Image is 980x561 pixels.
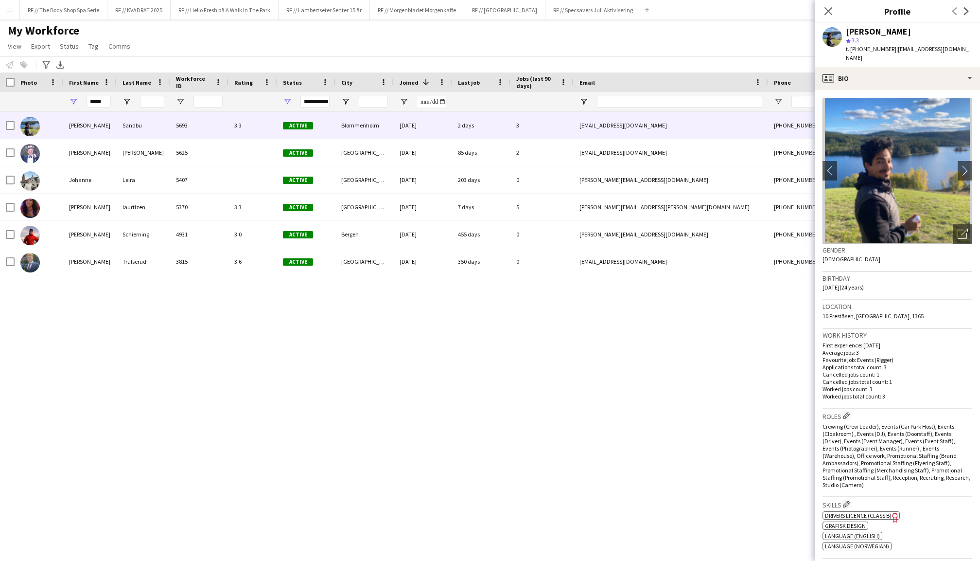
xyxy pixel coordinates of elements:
[394,166,452,193] div: [DATE]
[117,112,170,139] div: Sandbu
[176,97,185,106] button: Open Filter Menu
[825,522,866,529] span: Grafisk design
[170,221,228,248] div: 4931
[170,248,228,275] div: 3815
[63,112,117,139] div: [PERSON_NAME]
[341,97,350,106] button: Open Filter Menu
[117,194,170,220] div: laurtizen
[87,96,111,108] input: First Name Filter Input
[452,166,510,193] div: 203 days
[105,40,134,53] a: Comms
[335,248,394,275] div: [GEOGRAPHIC_DATA]
[516,75,556,90] span: Jobs (last 90 days)
[597,96,762,108] input: Email Filter Input
[822,98,972,244] img: Crew avatar or photo
[176,75,211,90] span: Workforce ID
[822,312,924,320] span: 10 Preståsen, [GEOGRAPHIC_DATA], 1365
[574,112,768,139] div: [EMAIL_ADDRESS][DOMAIN_NAME]
[394,112,452,139] div: [DATE]
[170,139,228,166] div: 5625
[774,97,783,106] button: Open Filter Menu
[510,112,574,139] div: 3
[117,221,170,248] div: Schierning
[768,139,892,166] div: [PHONE_NUMBER]
[140,96,164,108] input: Last Name Filter Input
[822,246,972,254] h3: Gender
[574,248,768,275] div: [EMAIL_ADDRESS][DOMAIN_NAME]
[825,512,892,519] span: Drivers Licence (Class B)
[815,5,980,18] h3: Profile
[574,139,768,166] div: [EMAIL_ADDRESS][DOMAIN_NAME]
[228,221,277,248] div: 3.0
[768,194,892,220] div: [PHONE_NUMBER]
[335,221,394,248] div: Bergen
[510,139,574,166] div: 2
[822,342,972,349] p: First experience: [DATE]
[283,204,313,211] span: Active
[458,79,480,86] span: Last job
[20,171,40,191] img: Johanne Leira
[822,302,972,311] h3: Location
[170,112,228,139] div: 5693
[341,79,352,86] span: City
[394,221,452,248] div: [DATE]
[510,194,574,220] div: 5
[574,221,768,248] div: [PERSON_NAME][EMAIL_ADDRESS][DOMAIN_NAME]
[822,284,864,291] span: [DATE] (24 years)
[394,139,452,166] div: [DATE]
[452,194,510,220] div: 7 days
[417,96,446,108] input: Joined Filter Input
[85,40,103,53] a: Tag
[193,96,223,108] input: Workforce ID Filter Input
[56,40,83,53] a: Status
[822,499,972,509] h3: Skills
[69,79,99,86] span: First Name
[20,199,40,218] img: Johanne Ribe laurtizen
[774,79,791,86] span: Phone
[117,248,170,275] div: Trulserud
[63,166,117,193] div: Johanne
[768,112,892,139] div: [PHONE_NUMBER]
[63,139,117,166] div: [PERSON_NAME]
[69,97,78,106] button: Open Filter Menu
[31,42,50,51] span: Export
[234,79,253,86] span: Rating
[54,59,66,71] app-action-btn: Export XLSX
[108,42,130,51] span: Comms
[335,166,394,193] div: [GEOGRAPHIC_DATA]
[574,194,768,220] div: [PERSON_NAME][EMAIL_ADDRESS][PERSON_NAME][DOMAIN_NAME]
[20,0,107,19] button: RF // The Body Shop Spa Serie
[852,36,859,44] span: 3.3
[452,248,510,275] div: 350 days
[171,0,279,19] button: RF // Hello Fresh på A Walk In The Park
[822,356,972,363] p: Favourite job: Events (Rigger)
[846,45,896,53] span: t. [PHONE_NUMBER]
[452,112,510,139] div: 2 days
[452,221,510,248] div: 455 days
[825,543,889,550] span: Language (Norwegian)
[122,79,151,86] span: Last Name
[283,79,302,86] span: Status
[359,96,388,108] input: City Filter Input
[822,331,972,340] h3: Work history
[394,248,452,275] div: [DATE]
[464,0,545,19] button: RF // [GEOGRAPHIC_DATA]
[335,194,394,220] div: [GEOGRAPHIC_DATA]
[822,255,880,263] span: [DEMOGRAPHIC_DATA]
[510,221,574,248] div: 0
[283,177,313,184] span: Active
[20,117,40,136] img: Johan Sandbu
[768,166,892,193] div: [PHONE_NUMBER]
[63,248,117,275] div: [PERSON_NAME]
[8,42,21,51] span: View
[170,194,228,220] div: 5370
[40,59,52,71] app-action-btn: Advanced filters
[88,42,99,51] span: Tag
[822,378,972,385] p: Cancelled jobs total count: 1
[20,226,40,245] img: Kasper Johannessen Schierning
[791,96,887,108] input: Phone Filter Input
[510,248,574,275] div: 0
[107,0,171,19] button: RF // KVADRAT 2025
[822,371,972,378] p: Cancelled jobs count: 1
[4,40,25,53] a: View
